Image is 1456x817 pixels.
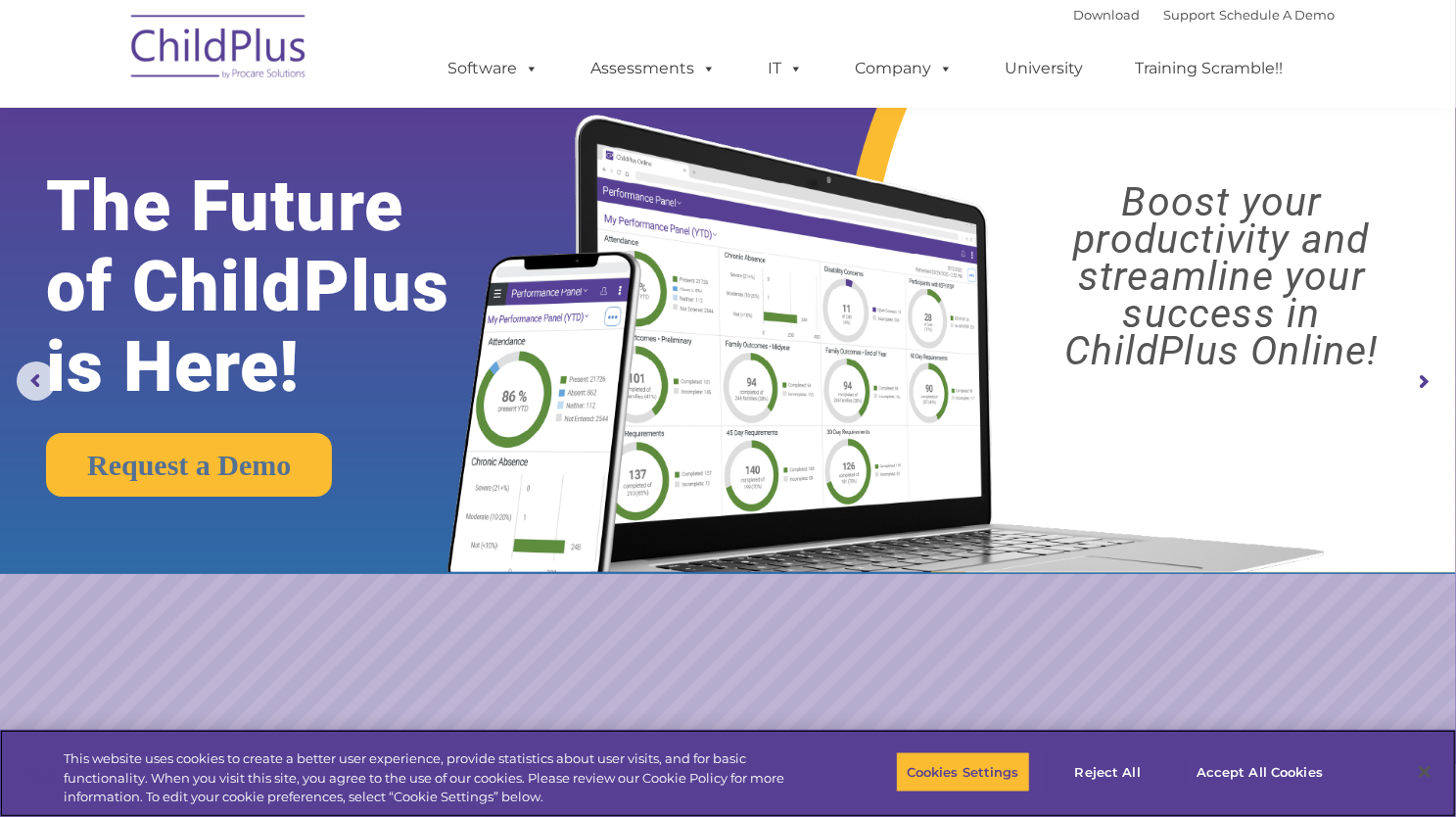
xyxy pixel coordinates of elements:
[572,49,736,88] a: Assessments
[272,129,332,144] span: Last name
[986,49,1104,88] a: University
[1116,49,1303,88] a: Training Scramble!!
[1220,7,1336,23] a: Schedule A Demo
[46,167,511,408] rs-layer: The Future of ChildPlus is Here!
[1403,750,1446,793] button: Close
[1047,751,1169,793] button: Reject All
[749,49,823,88] a: IT
[46,433,332,497] a: Request a Demo
[121,1,317,99] img: ChildPlus by Procare Solutions
[429,49,559,88] a: Software
[1186,751,1334,793] button: Accept All Cookies
[1164,7,1216,23] a: Support
[1074,7,1141,23] a: Download
[836,49,973,88] a: Company
[272,210,355,224] span: Phone number
[1074,7,1336,23] font: |
[896,751,1030,793] button: Cookies Settings
[1006,183,1437,369] rs-layer: Boost your productivity and streamline your success in ChildPlus Online!
[64,749,801,807] div: This website uses cookies to create a better user experience, provide statistics about user visit...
